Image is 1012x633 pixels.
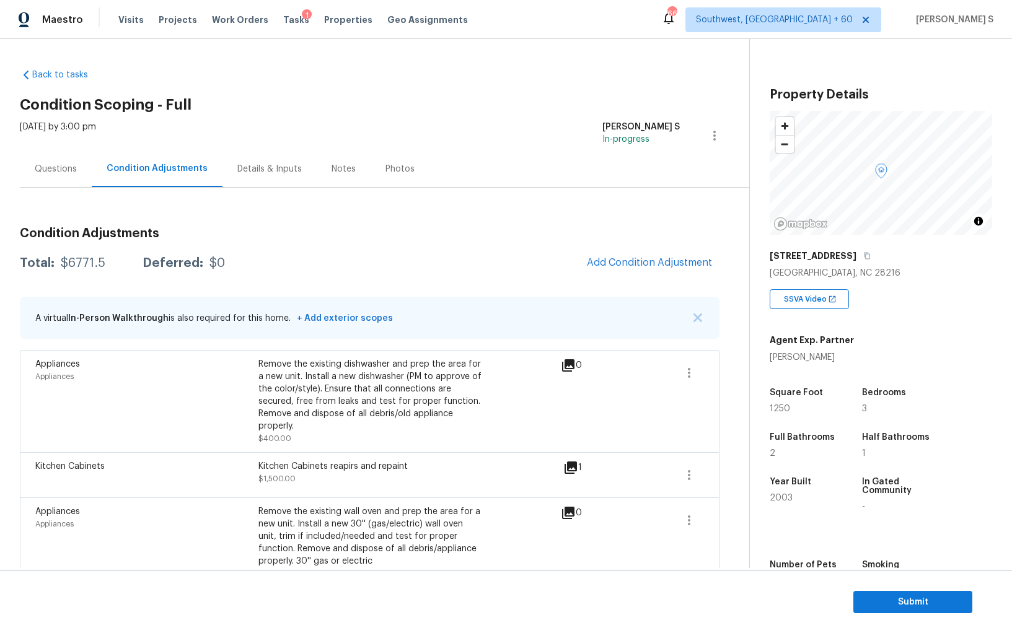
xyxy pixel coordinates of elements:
div: [PERSON_NAME] [770,351,854,364]
div: 0 [561,505,622,520]
h5: Year Built [770,478,811,486]
button: Zoom out [776,135,794,153]
span: $1,500.00 [258,475,296,482]
span: Southwest, [GEOGRAPHIC_DATA] + 60 [696,14,853,26]
h5: Half Bathrooms [862,433,930,442]
div: [GEOGRAPHIC_DATA], NC 28216 [770,267,992,279]
div: [DATE] by 3:00 pm [20,121,96,151]
button: Add Condition Adjustment [579,250,719,276]
h5: Number of Pets [770,561,837,569]
span: In-Person Walkthrough [68,314,169,323]
span: + Add exterior scopes [293,314,393,323]
div: Remove the existing dishwasher and prep the area for a new unit. Install a new dishwasher (PM to ... [258,358,482,432]
span: 1 [862,449,866,458]
span: Geo Assignments [387,14,468,26]
div: Questions [35,163,77,175]
h5: Full Bathrooms [770,433,835,442]
div: SSVA Video [770,289,849,309]
button: X Button Icon [692,312,704,324]
span: Kitchen Cabinets [35,462,105,471]
div: 1 [302,9,312,22]
h5: [STREET_ADDRESS] [770,250,856,262]
h5: In Gated Community [862,478,931,495]
span: [PERSON_NAME] S [911,14,993,26]
p: A virtual is also required for this home. [35,312,393,325]
button: Submit [853,591,972,614]
div: $0 [209,257,225,269]
a: Mapbox homepage [773,217,828,231]
span: 1250 [770,404,790,413]
div: Kitchen Cabinets reapirs and repaint [258,460,482,473]
span: Appliances [35,373,74,380]
span: Appliances [35,520,74,528]
span: Maestro [42,14,83,26]
h3: Property Details [770,89,992,101]
div: 0 [561,358,622,373]
span: Submit [863,595,962,610]
h3: Condition Adjustments [20,227,719,240]
a: Back to tasks [20,69,139,81]
span: Tasks [283,15,309,24]
span: Work Orders [212,14,268,26]
button: Toggle attribution [971,214,986,229]
div: 663 [667,7,676,20]
span: $400.00 [258,435,291,442]
div: 1 [563,460,622,475]
div: [PERSON_NAME] S [602,121,680,133]
h5: Square Foot [770,388,823,397]
div: $6771.5 [61,257,105,269]
span: In-progress [602,135,649,144]
canvas: Map [770,111,993,235]
span: Projects [159,14,197,26]
span: 3 [862,404,867,413]
span: - [862,502,865,511]
div: Map marker [875,164,887,183]
h5: Smoking [862,561,899,569]
span: Visits [118,14,144,26]
h5: Bedrooms [862,388,906,397]
span: Properties [324,14,372,26]
span: Add Condition Adjustment [587,257,712,268]
img: X Button Icon [693,313,702,322]
div: Remove the existing wall oven and prep the area for a new unit. Install a new 30'' (gas/electric)... [258,505,482,567]
button: Copy Address [861,250,873,261]
h2: Condition Scoping - Full [20,98,749,111]
span: 2003 [770,494,793,502]
img: Open In New Icon [828,295,837,303]
div: Photos [385,163,415,175]
div: Total: [20,257,55,269]
span: SSVA Video [784,293,832,305]
span: 2 [770,449,775,458]
div: Notes [332,163,356,175]
div: Condition Adjustments [107,162,208,175]
span: Appliances [35,360,80,369]
span: Toggle attribution [975,214,982,228]
div: Deferred: [143,257,203,269]
span: Zoom out [776,136,794,153]
div: Details & Inputs [237,163,302,175]
button: Zoom in [776,117,794,135]
h5: Agent Exp. Partner [770,334,854,346]
span: Appliances [35,507,80,516]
